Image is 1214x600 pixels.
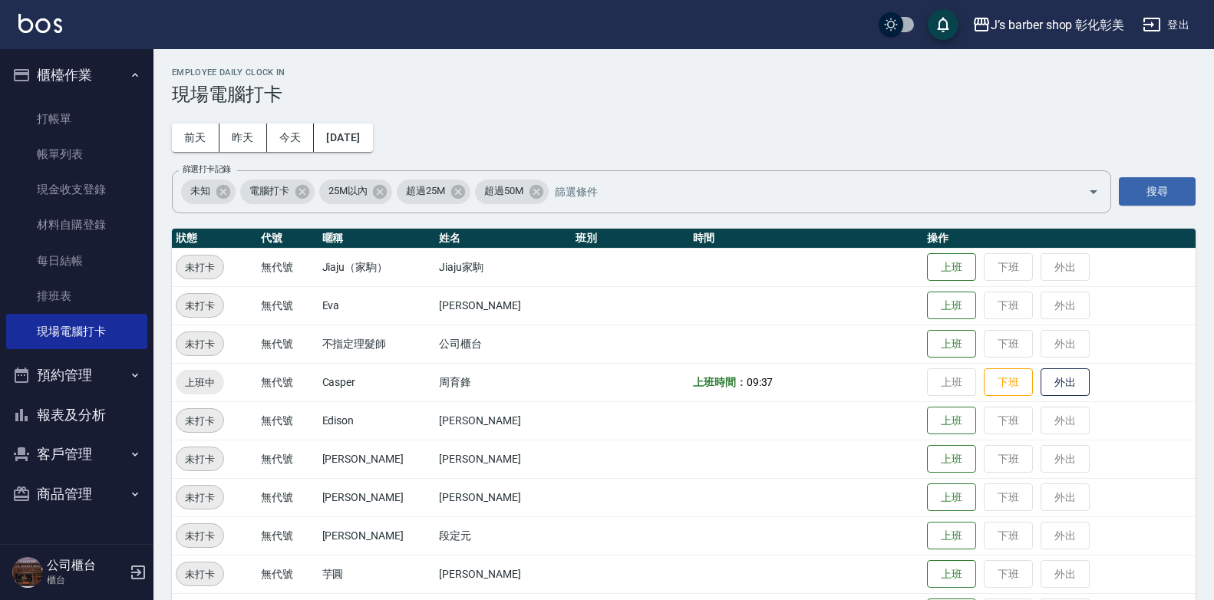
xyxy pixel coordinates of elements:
[1041,368,1090,397] button: 外出
[927,483,976,512] button: 上班
[257,286,318,325] td: 無代號
[551,178,1061,205] input: 篩選條件
[172,229,257,249] th: 狀態
[18,14,62,33] img: Logo
[240,183,299,199] span: 電腦打卡
[923,229,1196,249] th: 操作
[1081,180,1106,204] button: Open
[435,229,572,249] th: 姓名
[257,478,318,516] td: 無代號
[176,336,223,352] span: 未打卡
[927,292,976,320] button: 上班
[397,180,470,204] div: 超過25M
[435,440,572,478] td: [PERSON_NAME]
[6,314,147,349] a: 現場電腦打卡
[257,248,318,286] td: 無代號
[267,124,315,152] button: 今天
[475,183,533,199] span: 超過50M
[176,451,223,467] span: 未打卡
[257,363,318,401] td: 無代號
[435,363,572,401] td: 周育鋒
[319,183,377,199] span: 25M以內
[181,183,219,199] span: 未知
[318,363,436,401] td: Casper
[6,355,147,395] button: 預約管理
[927,407,976,435] button: 上班
[257,555,318,593] td: 無代號
[318,516,436,555] td: [PERSON_NAME]
[176,490,223,506] span: 未打卡
[475,180,549,204] div: 超過50M
[928,9,958,40] button: save
[6,474,147,514] button: 商品管理
[219,124,267,152] button: 昨天
[435,516,572,555] td: 段定元
[318,478,436,516] td: [PERSON_NAME]
[1119,177,1196,206] button: 搜尋
[6,137,147,172] a: 帳單列表
[240,180,315,204] div: 電腦打卡
[257,401,318,440] td: 無代號
[257,440,318,478] td: 無代號
[1136,11,1196,39] button: 登出
[257,516,318,555] td: 無代號
[693,376,747,388] b: 上班時間：
[6,243,147,279] a: 每日結帳
[314,124,372,152] button: [DATE]
[435,325,572,363] td: 公司櫃台
[47,573,125,587] p: 櫃台
[172,84,1196,105] h3: 現場電腦打卡
[991,15,1124,35] div: J’s barber shop 彰化彰美
[6,101,147,137] a: 打帳單
[397,183,454,199] span: 超過25M
[181,180,236,204] div: 未知
[435,555,572,593] td: [PERSON_NAME]
[689,229,924,249] th: 時間
[318,229,436,249] th: 暱稱
[435,286,572,325] td: [PERSON_NAME]
[172,68,1196,77] h2: Employee Daily Clock In
[257,229,318,249] th: 代號
[176,374,224,391] span: 上班中
[318,325,436,363] td: 不指定理髮師
[6,434,147,474] button: 客戶管理
[747,376,774,388] span: 09:37
[6,279,147,314] a: 排班表
[927,445,976,473] button: 上班
[176,566,223,582] span: 未打卡
[176,413,223,429] span: 未打卡
[6,172,147,207] a: 現金收支登錄
[6,395,147,435] button: 報表及分析
[984,368,1033,397] button: 下班
[318,401,436,440] td: Edison
[927,330,976,358] button: 上班
[12,557,43,588] img: Person
[183,163,231,175] label: 篩選打卡記錄
[319,180,393,204] div: 25M以內
[318,555,436,593] td: 芋圓
[927,522,976,550] button: 上班
[6,55,147,95] button: 櫃檯作業
[572,229,689,249] th: 班別
[6,207,147,242] a: 材料自購登錄
[318,248,436,286] td: Jiaju（家駒）
[927,253,976,282] button: 上班
[966,9,1130,41] button: J’s barber shop 彰化彰美
[176,259,223,275] span: 未打卡
[257,325,318,363] td: 無代號
[435,478,572,516] td: [PERSON_NAME]
[435,401,572,440] td: [PERSON_NAME]
[176,528,223,544] span: 未打卡
[47,558,125,573] h5: 公司櫃台
[318,440,436,478] td: [PERSON_NAME]
[435,248,572,286] td: Jiaju家駒
[318,286,436,325] td: Eva
[927,560,976,588] button: 上班
[172,124,219,152] button: 前天
[176,298,223,314] span: 未打卡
